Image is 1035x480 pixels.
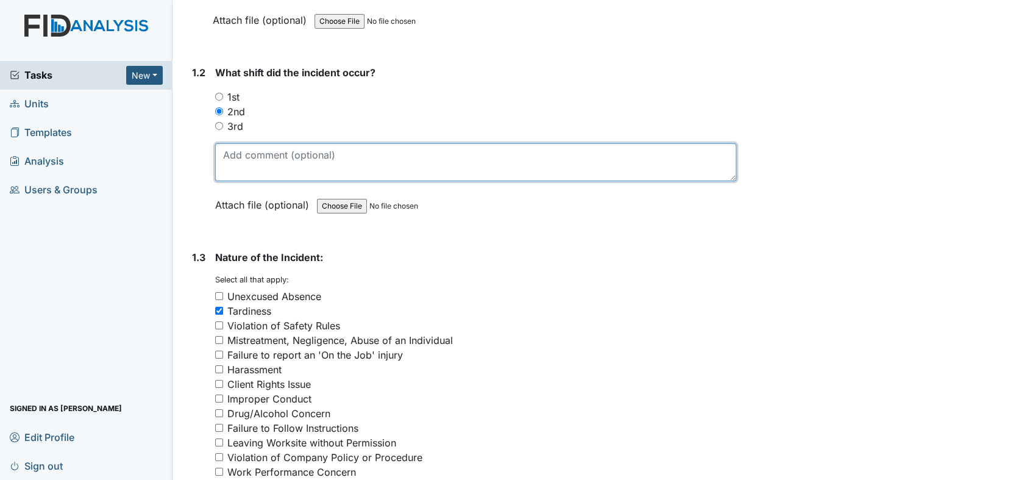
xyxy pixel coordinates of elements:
[215,251,323,263] span: Nature of the Incident:
[215,409,223,417] input: Drug/Alcohol Concern
[10,95,49,113] span: Units
[227,348,403,362] div: Failure to report an 'On the Job' injury
[215,468,223,476] input: Work Performance Concern
[227,362,282,377] div: Harassment
[10,428,74,446] span: Edit Profile
[10,152,64,171] span: Analysis
[215,380,223,388] input: Client Rights Issue
[227,435,396,450] div: Leaving Worksite without Permission
[215,292,223,300] input: Unexcused Absence
[10,123,72,142] span: Templates
[215,107,223,115] input: 2nd
[227,333,453,348] div: Mistreatment, Negligence, Abuse of an Individual
[215,321,223,329] input: Violation of Safety Rules
[227,304,271,318] div: Tardiness
[227,406,330,421] div: Drug/Alcohol Concern
[215,307,223,315] input: Tardiness
[192,65,205,80] label: 1.2
[227,119,243,134] label: 3rd
[227,392,311,406] div: Improper Conduct
[227,90,240,104] label: 1st
[227,289,321,304] div: Unexcused Absence
[215,439,223,446] input: Leaving Worksite without Permission
[227,377,311,392] div: Client Rights Issue
[227,104,245,119] label: 2nd
[215,122,223,130] input: 3rd
[192,250,205,265] label: 1.3
[10,456,63,475] span: Sign out
[215,66,375,79] span: What shift did the incident occur?
[215,424,223,432] input: Failure to Follow Instructions
[213,6,311,27] label: Attach file (optional)
[215,93,223,101] input: 1st
[215,351,223,359] input: Failure to report an 'On the Job' injury
[10,399,122,418] span: Signed in as [PERSON_NAME]
[215,453,223,461] input: Violation of Company Policy or Procedure
[126,66,163,85] button: New
[215,395,223,403] input: Improper Conduct
[227,318,340,333] div: Violation of Safety Rules
[215,365,223,373] input: Harassment
[10,68,126,82] a: Tasks
[227,465,356,479] div: Work Performance Concern
[215,191,314,212] label: Attach file (optional)
[215,275,289,284] small: Select all that apply:
[227,421,358,435] div: Failure to Follow Instructions
[227,450,422,465] div: Violation of Company Policy or Procedure
[215,336,223,344] input: Mistreatment, Negligence, Abuse of an Individual
[10,181,98,199] span: Users & Groups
